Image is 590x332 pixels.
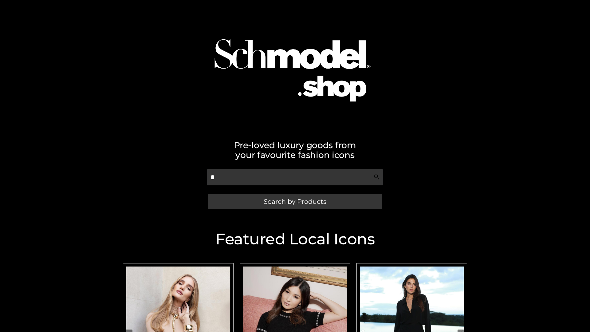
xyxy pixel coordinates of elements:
a: Search by Products [208,194,382,209]
h2: Featured Local Icons​ [120,231,470,247]
img: Search Icon [374,174,380,180]
span: Search by Products [264,198,326,205]
h2: Pre-loved luxury goods from your favourite fashion icons [120,140,470,160]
